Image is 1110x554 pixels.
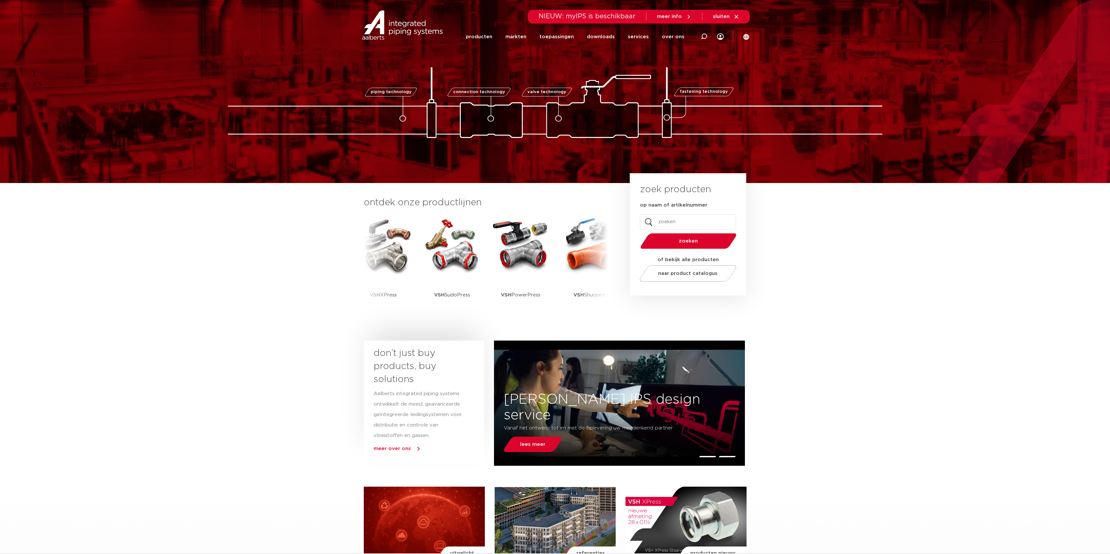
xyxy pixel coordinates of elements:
a: meer info [657,14,692,20]
strong: VSH [573,293,584,297]
strong: VSH [434,293,445,297]
p: XPress [370,275,397,315]
span: connection technology [453,90,505,94]
div: my IPS [717,24,724,50]
strong: of bekijk alle producten [658,257,719,262]
h3: [PERSON_NAME] IPS design service [494,392,745,423]
li: Page dot 1 [699,456,716,457]
p: PowerPress [501,275,540,315]
a: services [628,24,649,50]
a: toepassingen [539,24,574,50]
label: op naam of artikelnummer [640,202,707,209]
a: VSHShurjoint [560,216,619,315]
a: naar product catalogus [638,265,738,282]
a: lees meer [502,437,564,452]
strong: VSH [501,293,511,297]
strong: VSH [370,293,380,297]
a: producten [466,24,492,50]
li: Page dot 2 [718,456,736,457]
a: VSHSudoPress [423,216,482,315]
span: naar product catalogus [658,271,717,276]
a: downloads [587,24,615,50]
h3: zoek producten [640,183,711,196]
nav: Menu [466,24,684,50]
a: markten [505,24,526,50]
p: Shurjoint [573,275,605,315]
a: sluiten [713,14,739,20]
span: piping technology [371,90,412,94]
span: lees meer [520,442,545,447]
p: Vanaf het ontwerp tot en met de oplevering uw meedenkend partner [504,423,696,433]
a: over ons [662,24,684,50]
input: zoeken [640,214,736,229]
span: sluiten [713,14,730,19]
h3: don’t just buy products, buy solutions [374,347,463,386]
a: VSHPowerPress [491,216,550,315]
span: valve technology [527,90,566,94]
h3: ontdek onze productlijnen [364,196,608,209]
span: fastening technology [680,90,728,94]
a: VSHXPress [354,216,413,315]
p: Aalberts integrated piping systems ontwikkelt de meest geavanceerde geïntegreerde leidingsystemen... [374,389,463,441]
span: meer info [657,14,682,19]
span: zoeken [657,239,720,243]
span: NIEUW: myIPS is beschikbaar [538,13,636,20]
p: SudoPress [434,275,470,315]
a: meer over ons [374,446,411,451]
button: zoeken [638,233,739,249]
